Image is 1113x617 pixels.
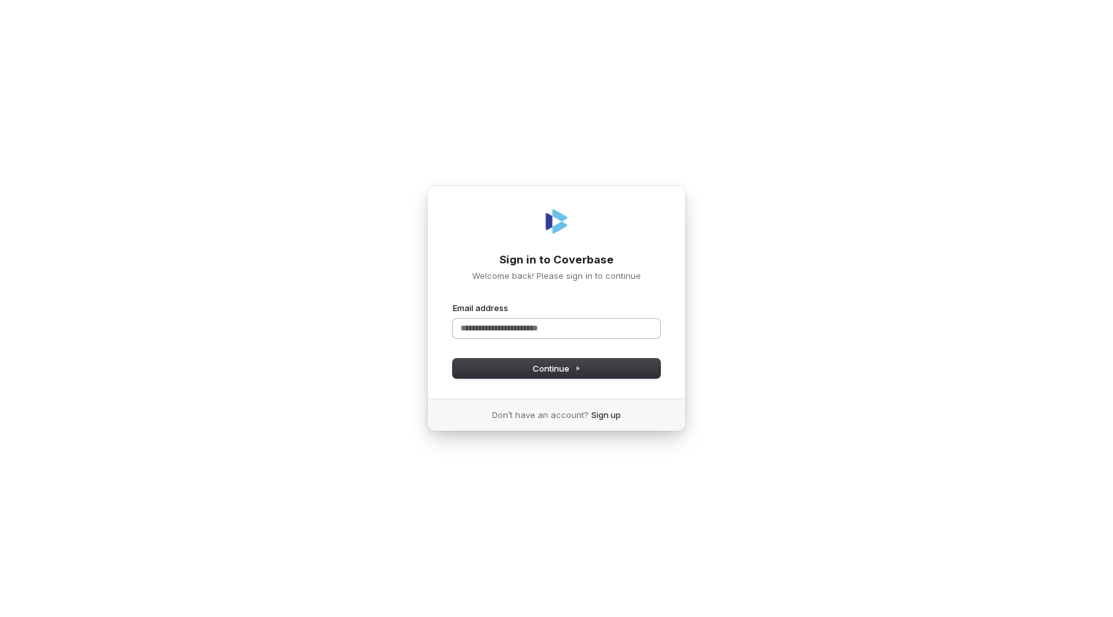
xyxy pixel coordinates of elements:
button: Continue [453,359,660,378]
a: Sign up [591,409,621,421]
label: Email address [453,302,508,314]
p: Welcome back! Please sign in to continue [453,270,660,281]
h1: Sign in to Coverbase [453,252,660,268]
span: Don’t have an account? [492,409,589,421]
span: Continue [533,363,581,374]
img: Coverbase [541,206,572,237]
